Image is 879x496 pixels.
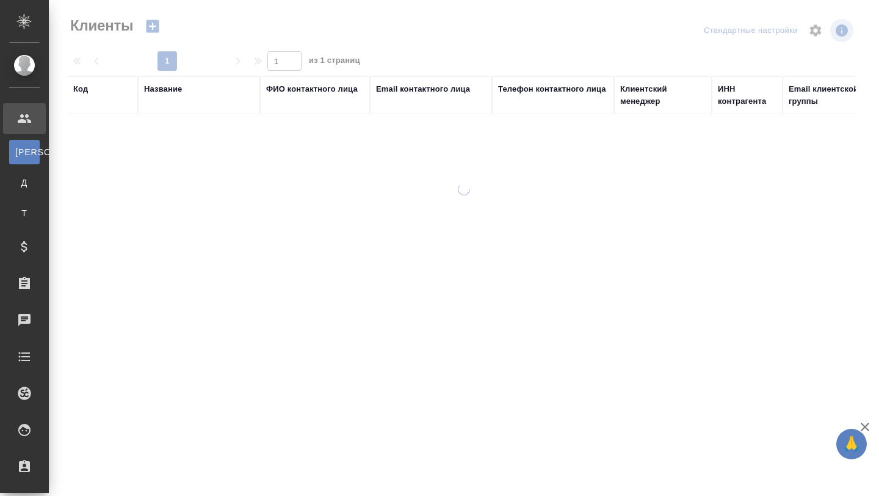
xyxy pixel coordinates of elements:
[620,83,706,108] div: Клиентский менеджер
[9,140,40,164] a: [PERSON_NAME]
[9,201,40,225] a: Т
[498,83,606,95] div: Телефон контактного лица
[15,146,34,158] span: [PERSON_NAME]
[144,83,182,95] div: Название
[15,207,34,219] span: Т
[9,170,40,195] a: Д
[266,83,358,95] div: ФИО контактного лица
[15,177,34,189] span: Д
[73,83,88,95] div: Код
[376,83,470,95] div: Email контактного лица
[836,429,867,459] button: 🙏
[841,431,862,457] span: 🙏
[718,83,776,108] div: ИНН контрагента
